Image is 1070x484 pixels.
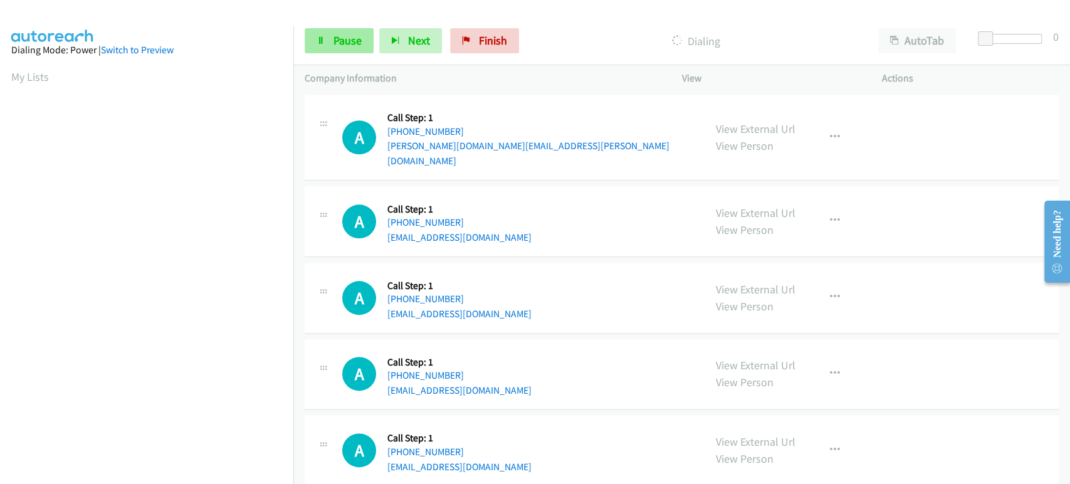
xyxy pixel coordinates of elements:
a: [PHONE_NUMBER] [387,369,464,381]
h1: A [342,120,376,154]
a: [PHONE_NUMBER] [387,446,464,458]
a: [PERSON_NAME][DOMAIN_NAME][EMAIL_ADDRESS][PERSON_NAME][DOMAIN_NAME] [387,140,669,167]
h5: Call Step: 1 [387,432,532,445]
div: 0 [1053,28,1059,45]
a: Switch to Preview [101,44,174,56]
div: Dialing Mode: Power | [11,43,282,58]
a: View Person [716,299,774,313]
a: View External Url [716,206,795,220]
a: View Person [716,139,774,153]
a: [EMAIL_ADDRESS][DOMAIN_NAME] [387,231,532,243]
p: Company Information [305,71,659,86]
h5: Call Step: 1 [387,280,532,292]
p: View [682,71,859,86]
iframe: Resource Center [1034,192,1070,292]
h5: Call Step: 1 [387,356,532,369]
a: [PHONE_NUMBER] [387,216,464,228]
a: View External Url [716,122,795,136]
p: Dialing [536,33,856,50]
div: The call is yet to be attempted [342,433,376,467]
a: [PHONE_NUMBER] [387,293,464,305]
h1: A [342,204,376,238]
a: Finish [450,28,519,53]
button: AutoTab [878,28,956,53]
a: View Person [716,223,774,237]
h1: A [342,357,376,391]
h5: Call Step: 1 [387,112,693,124]
a: View External Url [716,282,795,297]
h5: Call Step: 1 [387,203,532,216]
div: Delay between calls (in seconds) [984,34,1042,44]
a: View External Url [716,434,795,449]
div: The call is yet to be attempted [342,204,376,238]
a: Pause [305,28,374,53]
a: [EMAIL_ADDRESS][DOMAIN_NAME] [387,384,532,396]
div: The call is yet to be attempted [342,357,376,391]
a: View External Url [716,358,795,372]
a: [PHONE_NUMBER] [387,125,464,137]
span: Next [408,33,430,48]
a: My Lists [11,70,49,84]
a: View Person [716,451,774,466]
h1: A [342,281,376,315]
span: Finish [479,33,507,48]
a: [EMAIL_ADDRESS][DOMAIN_NAME] [387,461,532,473]
h1: A [342,433,376,467]
a: [EMAIL_ADDRESS][DOMAIN_NAME] [387,308,532,320]
button: Next [379,28,442,53]
span: Pause [333,33,362,48]
a: View Person [716,375,774,389]
div: The call is yet to be attempted [342,281,376,315]
p: Actions [881,71,1059,86]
